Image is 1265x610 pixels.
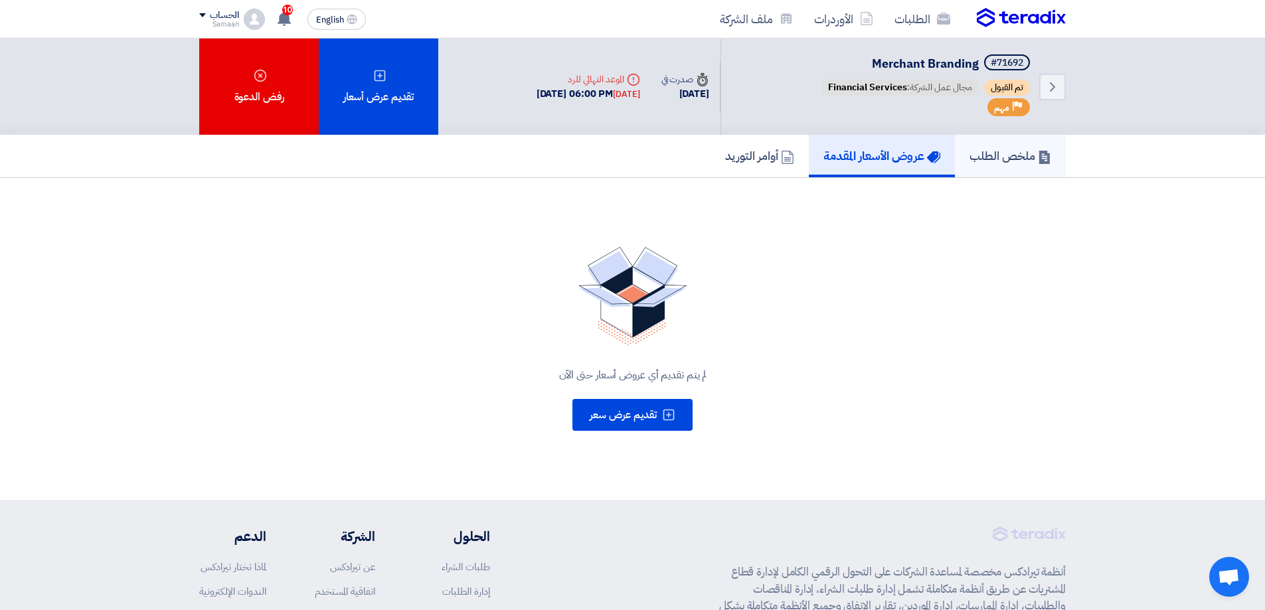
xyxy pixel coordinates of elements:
[809,135,955,177] a: عروض الأسعار المقدمة
[244,9,265,30] img: profile_test.png
[199,584,266,599] a: الندوات الإلكترونية
[955,135,1066,177] a: ملخص الطلب
[201,560,266,574] a: لماذا تختار تيرادكس
[991,58,1023,68] div: #71692
[1209,557,1249,597] div: Open chat
[984,80,1030,96] span: تم القبول
[307,9,366,30] button: English
[994,102,1009,114] span: مهم
[590,407,657,423] span: تقديم عرض سعر
[330,560,375,574] a: عن تيرادكس
[823,148,940,163] h5: عروض الأسعار المقدمة
[306,526,375,546] li: الشركة
[884,3,961,35] a: الطلبات
[725,148,794,163] h5: أوامر التوريد
[572,399,693,431] button: تقديم عرض سعر
[970,148,1051,163] h5: ملخص الطلب
[210,10,238,21] div: الحساب
[319,38,438,135] div: تقديم عرض أسعار
[215,367,1050,383] div: لم يتم تقديم أي عروض أسعار حتى الآن
[711,135,809,177] a: أوامر التوريد
[415,526,490,546] li: الحلول
[661,72,709,86] div: صدرت في
[709,3,803,35] a: ملف الشركة
[977,8,1066,28] img: Teradix logo
[661,86,709,102] div: [DATE]
[442,560,490,574] a: طلبات الشراء
[199,38,319,135] div: رفض الدعوة
[872,54,979,72] span: Merchant Branding
[315,584,375,599] a: اتفاقية المستخدم
[316,15,344,25] span: English
[282,5,293,15] span: 10
[442,584,490,599] a: إدارة الطلبات
[578,247,687,346] img: No Quotations Found!
[199,21,238,28] div: Samaan
[803,3,884,35] a: الأوردرات
[199,526,266,546] li: الدعم
[613,88,639,101] div: [DATE]
[821,80,979,96] span: مجال عمل الشركة:
[828,80,907,94] span: Financial Services
[537,86,640,102] div: [DATE] 06:00 PM
[537,72,640,86] div: الموعد النهائي للرد
[819,54,1033,73] h5: Merchant Branding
